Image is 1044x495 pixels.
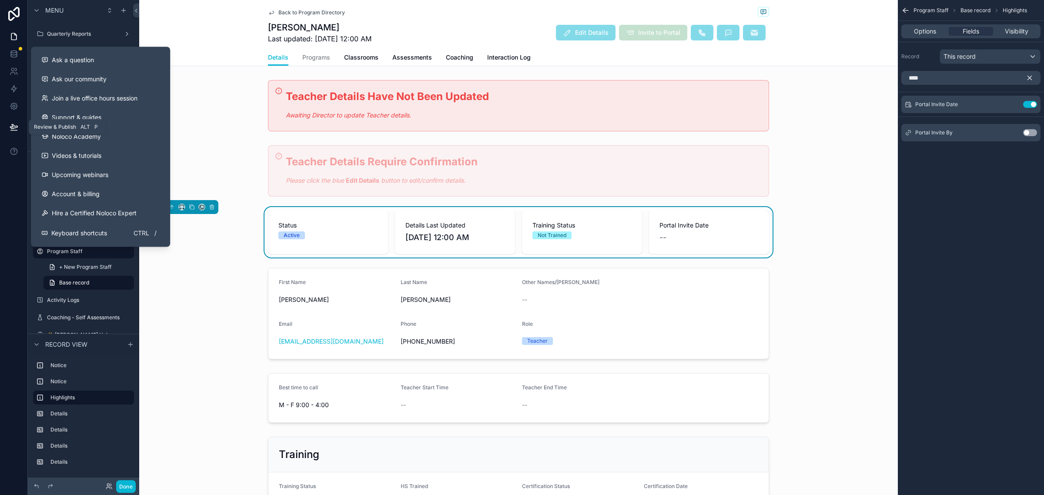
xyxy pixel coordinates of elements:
[915,129,953,136] span: Portal Invite By
[392,53,432,62] span: Assessments
[487,53,531,62] span: Interaction Log
[47,30,120,37] label: Quarterly Reports
[34,184,167,204] a: Account & billing
[963,27,979,36] span: Fields
[1003,7,1027,14] span: Highlights
[33,45,134,59] a: Admin (Steph)
[278,9,345,16] span: Back to Program Directory
[34,89,167,108] a: Join a live office hours session
[268,50,288,66] a: Details
[901,53,936,60] label: Record
[914,27,936,36] span: Options
[50,394,127,401] label: Highlights
[915,101,958,108] span: Portal Invite Date
[268,21,371,33] h1: [PERSON_NAME]
[1005,27,1028,36] span: Visibility
[538,231,566,239] div: Not Trained
[392,50,432,67] a: Assessments
[532,221,632,230] span: Training Status
[302,50,330,67] a: Programs
[50,378,130,385] label: Notice
[33,328,134,342] a: ✨ [PERSON_NAME] Help
[405,221,505,230] span: Details Last Updated
[50,362,130,369] label: Notice
[59,264,111,271] span: + New Program Staff
[43,276,134,290] a: Base record
[34,50,167,70] button: Ask a question
[659,221,759,230] span: Portal Invite Date
[268,9,345,16] a: Back to Program Directory
[45,6,64,15] span: Menu
[51,229,107,237] span: Keyboard shortcuts
[52,209,137,217] span: Hire a Certified Noloco Expert
[152,230,159,237] span: /
[913,7,948,14] span: Program Staff
[33,244,134,258] a: Program Staff
[34,127,167,146] a: Noloco Academy
[52,113,101,122] span: Support & guides
[47,314,132,321] label: Coaching - Self Assessments
[52,151,101,160] span: Videos & tutorials
[960,7,990,14] span: Base record
[43,260,134,274] a: + New Program Staff
[45,340,87,349] span: Record view
[34,165,167,184] a: Upcoming webinars
[34,108,167,127] a: Support & guides
[405,231,505,244] span: [DATE] 12:00 AM
[34,223,167,244] button: Keyboard shortcutsCtrl/
[33,293,134,307] a: Activity Logs
[47,297,132,304] label: Activity Logs
[52,171,108,179] span: Upcoming webinars
[52,190,100,198] span: Account & billing
[446,53,473,62] span: Coaching
[446,50,473,67] a: Coaching
[52,75,107,84] span: Ask our community
[116,480,136,493] button: Done
[268,33,371,44] span: Last updated: [DATE] 12:00 AM
[59,279,89,286] span: Base record
[659,231,666,244] span: --
[940,49,1041,64] button: This record
[80,124,90,130] span: Alt
[50,442,130,449] label: Details
[344,53,378,62] span: Classrooms
[268,53,288,62] span: Details
[52,94,137,103] span: Join a live office hours session
[302,53,330,62] span: Programs
[34,70,167,89] a: Ask our community
[52,56,94,64] span: Ask a question
[34,204,167,223] button: Hire a Certified Noloco Expert
[47,248,129,255] label: Program Staff
[34,146,167,165] a: Videos & tutorials
[50,426,130,433] label: Details
[133,228,150,238] span: Ctrl
[33,311,134,324] a: Coaching - Self Assessments
[93,124,100,130] span: P
[944,52,976,61] span: This record
[284,231,300,239] div: Active
[28,355,139,478] div: scrollable content
[344,50,378,67] a: Classrooms
[487,50,531,67] a: Interaction Log
[52,132,101,141] span: Noloco Academy
[34,124,76,130] span: Review & Publish
[278,221,378,230] span: Status
[33,27,134,41] a: Quarterly Reports
[50,458,130,465] label: Details
[47,331,132,338] label: ✨ [PERSON_NAME] Help
[50,410,130,417] label: Details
